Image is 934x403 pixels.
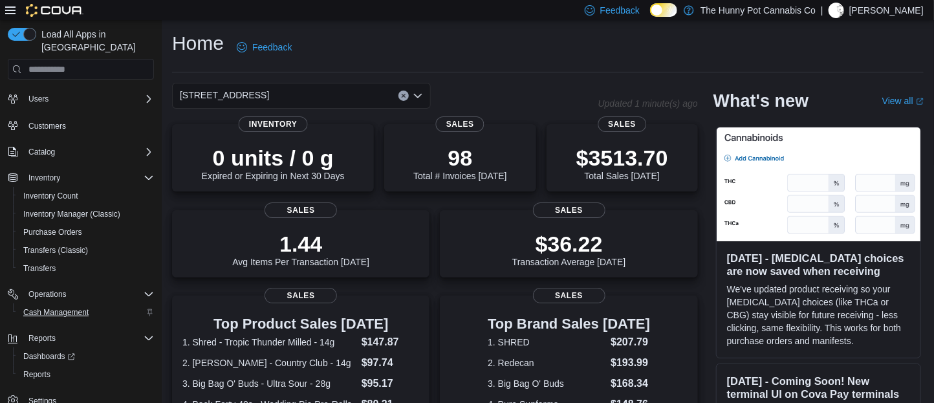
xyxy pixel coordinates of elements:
span: Operations [28,289,67,300]
span: Purchase Orders [18,224,154,240]
a: Purchase Orders [18,224,87,240]
svg: External link [916,98,924,105]
a: Cash Management [18,305,94,320]
dd: $147.87 [362,334,420,350]
input: Dark Mode [650,3,677,17]
h3: Top Product Sales [DATE] [182,316,419,332]
span: Reports [28,333,56,343]
span: Inventory Manager (Classic) [23,209,120,219]
dt: 2. [PERSON_NAME] - Country Club - 14g [182,356,356,369]
button: Inventory Count [13,187,159,205]
span: Sales [533,202,605,218]
dd: $95.17 [362,376,420,391]
span: Reports [18,367,154,382]
dt: 2. Redecan [488,356,605,369]
div: Total Sales [DATE] [576,145,668,181]
p: 0 units / 0 g [202,145,345,171]
dt: 1. SHRED [488,336,605,349]
span: Sales [265,202,337,218]
h3: Top Brand Sales [DATE] [488,316,650,332]
button: Reports [13,365,159,384]
div: Marcus Lautenbach [829,3,844,18]
span: Catalog [23,144,154,160]
dd: $168.34 [611,376,650,391]
h3: [DATE] - [MEDICAL_DATA] choices are now saved when receiving [727,252,910,278]
a: Inventory Manager (Classic) [18,206,125,222]
span: Feedback [252,41,292,54]
dt: 3. Big Bag O' Buds [488,377,605,390]
p: 1.44 [232,231,369,257]
span: Transfers [18,261,154,276]
button: Purchase Orders [13,223,159,241]
div: Transaction Average [DATE] [512,231,626,267]
p: Updated 1 minute(s) ago [598,98,698,109]
span: Feedback [600,4,640,17]
dd: $97.74 [362,355,420,371]
h1: Home [172,30,224,56]
button: Reports [23,331,61,346]
a: Inventory Count [18,188,83,204]
a: Transfers [18,261,61,276]
span: Sales [436,116,484,132]
button: Users [3,90,159,108]
h3: [DATE] - Coming Soon! New terminal UI on Cova Pay terminals [727,375,910,400]
a: Customers [23,118,71,134]
span: Transfers [23,263,56,274]
a: Reports [18,367,56,382]
span: Cash Management [18,305,154,320]
span: [STREET_ADDRESS] [180,87,269,103]
span: Reports [23,369,50,380]
span: Reports [23,331,154,346]
span: Operations [23,287,154,302]
span: Sales [533,288,605,303]
a: View allExternal link [882,96,924,106]
button: Customers [3,116,159,135]
a: Feedback [232,34,297,60]
span: Transfers (Classic) [18,243,154,258]
button: Transfers (Classic) [13,241,159,259]
p: 98 [413,145,506,171]
div: Total # Invoices [DATE] [413,145,506,181]
button: Inventory [23,170,65,186]
span: Sales [265,288,337,303]
span: Inventory [23,170,154,186]
span: Customers [28,121,66,131]
span: Inventory Count [18,188,154,204]
span: Transfers (Classic) [23,245,88,256]
p: $36.22 [512,231,626,257]
a: Dashboards [13,347,159,365]
img: Cova [26,4,83,17]
button: Users [23,91,54,107]
a: Dashboards [18,349,80,364]
div: Expired or Expiring in Next 30 Days [202,145,345,181]
button: Cash Management [13,303,159,321]
button: Operations [3,285,159,303]
span: Users [23,91,154,107]
span: Cash Management [23,307,89,318]
button: Inventory [3,169,159,187]
div: Avg Items Per Transaction [DATE] [232,231,369,267]
button: Operations [23,287,72,302]
span: Dashboards [18,349,154,364]
a: Transfers (Classic) [18,243,93,258]
span: Users [28,94,49,104]
span: Customers [23,117,154,133]
span: Inventory Count [23,191,78,201]
span: Dashboards [23,351,75,362]
span: Load All Apps in [GEOGRAPHIC_DATA] [36,28,154,54]
h2: What's new [713,91,809,111]
button: Inventory Manager (Classic) [13,205,159,223]
span: Inventory Manager (Classic) [18,206,154,222]
button: Catalog [3,143,159,161]
dt: 3. Big Bag O' Buds - Ultra Sour - 28g [182,377,356,390]
p: The Hunny Pot Cannabis Co [700,3,816,18]
span: Inventory [239,116,308,132]
dt: 1. Shred - Tropic Thunder Milled - 14g [182,336,356,349]
button: Open list of options [413,91,423,101]
p: [PERSON_NAME] [849,3,924,18]
dd: $193.99 [611,355,650,371]
dd: $207.79 [611,334,650,350]
button: Catalog [23,144,60,160]
span: Catalog [28,147,55,157]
